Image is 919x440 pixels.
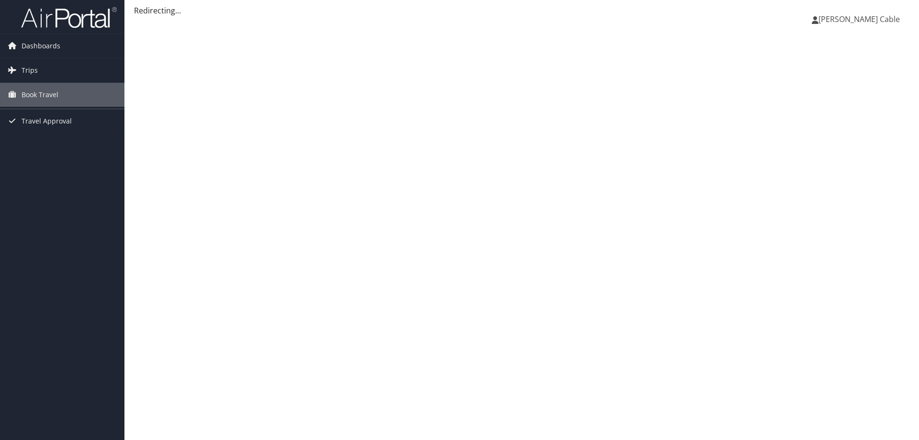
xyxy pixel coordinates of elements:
[22,58,38,82] span: Trips
[134,5,909,16] div: Redirecting...
[22,83,58,107] span: Book Travel
[818,14,900,24] span: [PERSON_NAME] Cable
[22,34,60,58] span: Dashboards
[812,5,909,34] a: [PERSON_NAME] Cable
[22,109,72,133] span: Travel Approval
[21,6,117,29] img: airportal-logo.png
